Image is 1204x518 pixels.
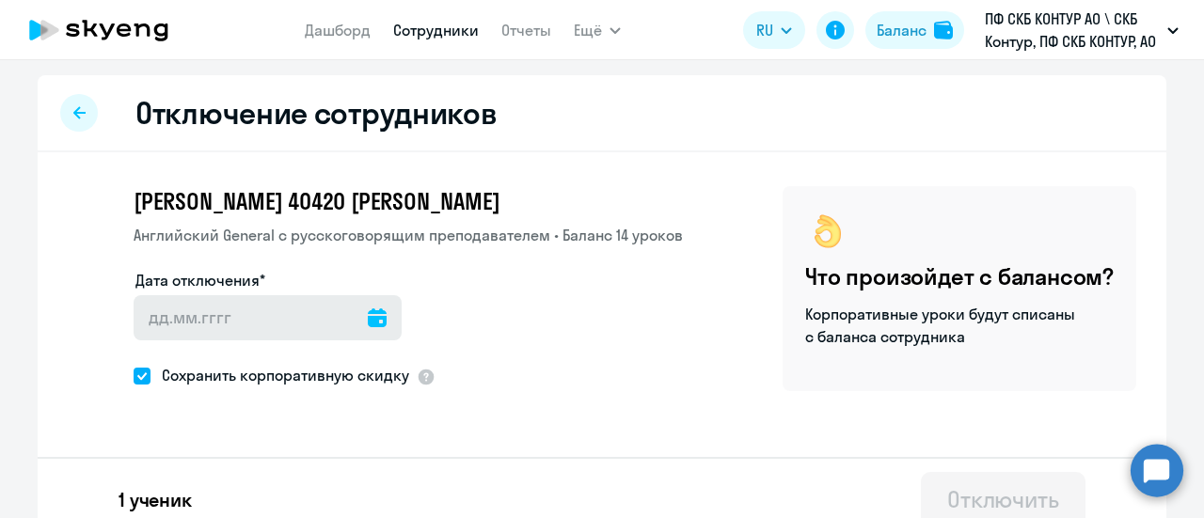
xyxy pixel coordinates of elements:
p: ПФ СКБ КОНТУР АО \ СКБ Контур, ПФ СКБ КОНТУР, АО [985,8,1160,53]
button: RU [743,11,805,49]
a: Сотрудники [393,21,479,39]
p: Английский General с русскоговорящим преподавателем • Баланс 14 уроков [134,224,683,246]
h4: Что произойдет с балансом? [805,261,1114,291]
div: Баланс [877,19,927,41]
button: ПФ СКБ КОНТУР АО \ СКБ Контур, ПФ СКБ КОНТУР, АО [975,8,1188,53]
a: Дашборд [305,21,371,39]
p: 1 ученик [119,487,192,513]
img: ok [805,209,850,254]
img: balance [934,21,953,39]
h2: Отключение сотрудников [135,94,497,132]
label: Дата отключения* [135,269,265,291]
input: дд.мм.гггг [134,295,402,340]
button: Балансbalance [865,11,964,49]
span: [PERSON_NAME] 40420 [PERSON_NAME] [134,186,499,216]
span: RU [756,19,773,41]
button: Ещё [574,11,621,49]
div: Отключить [947,484,1059,514]
span: Ещё [574,19,602,41]
a: Отчеты [501,21,551,39]
span: Сохранить корпоративную скидку [150,364,409,386]
p: Корпоративные уроки будут списаны с баланса сотрудника [805,303,1078,348]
